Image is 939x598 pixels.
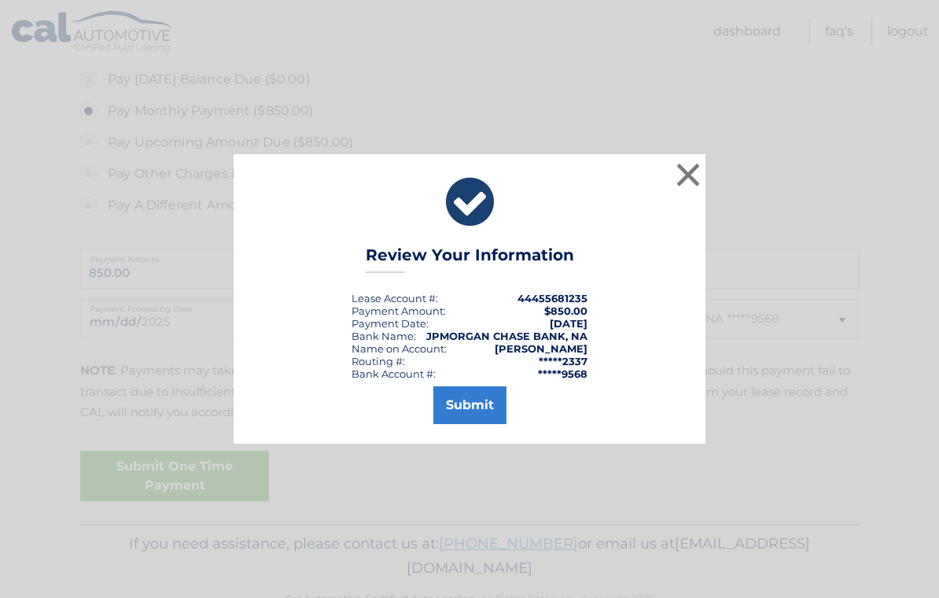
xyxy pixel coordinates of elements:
[544,305,587,317] span: $850.00
[495,342,587,355] strong: [PERSON_NAME]
[352,355,405,367] div: Routing #:
[366,245,574,273] h3: Review Your Information
[352,342,447,355] div: Name on Account:
[352,330,416,342] div: Bank Name:
[352,367,436,380] div: Bank Account #:
[672,159,704,190] button: ×
[550,317,587,330] span: [DATE]
[517,292,587,305] strong: 44455681235
[426,330,587,342] strong: JPMORGAN CHASE BANK, NA
[433,386,506,424] button: Submit
[352,292,438,305] div: Lease Account #:
[352,317,426,330] span: Payment Date
[352,317,429,330] div: :
[352,305,446,317] div: Payment Amount:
